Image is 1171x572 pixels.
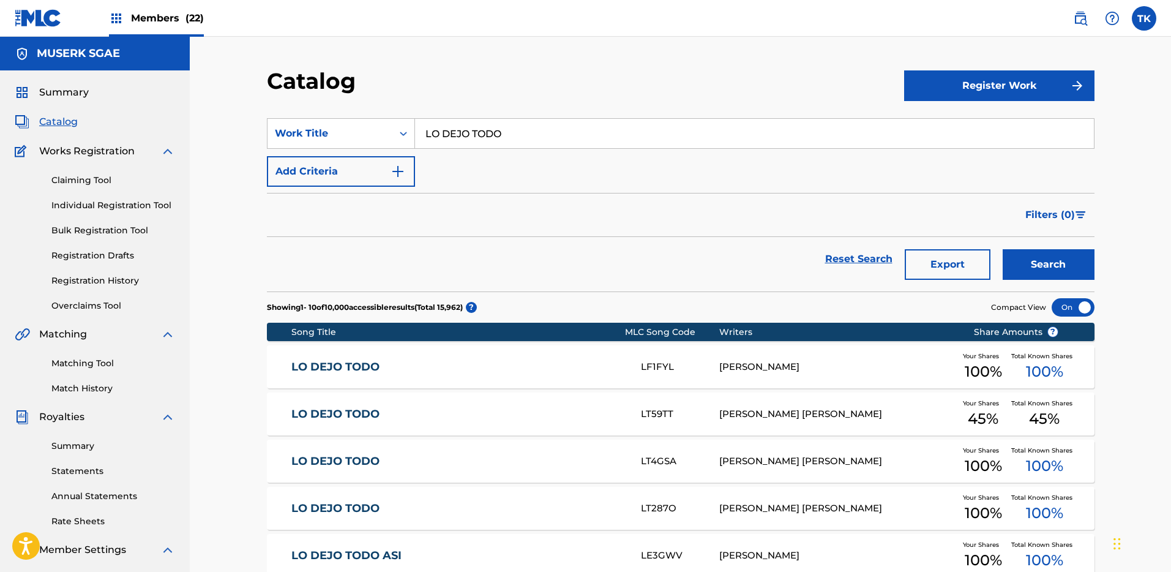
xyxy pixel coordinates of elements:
span: 100 % [965,361,1002,383]
div: LF1FYL [641,360,719,374]
span: Total Known Shares [1011,399,1077,408]
span: Your Shares [963,399,1004,408]
span: Your Shares [963,446,1004,455]
button: Search [1003,249,1094,280]
a: Individual Registration Tool [51,199,175,212]
a: SummarySummary [15,85,89,100]
div: Song Title [291,326,625,339]
img: MLC Logo [15,9,62,27]
iframe: Chat Widget [1110,513,1171,572]
img: expand [160,144,175,159]
a: Reset Search [819,246,899,273]
span: Summary [39,85,89,100]
span: 100 % [1026,361,1063,383]
a: Rate Sheets [51,515,175,528]
a: Public Search [1068,6,1093,31]
div: LT4GSA [641,454,719,469]
span: ? [466,302,477,313]
div: LE3GWV [641,549,719,563]
span: Total Known Shares [1011,446,1077,455]
span: Filters ( 0 ) [1025,208,1075,222]
span: Total Known Shares [1011,540,1077,549]
h2: Catalog [267,67,362,95]
img: 9d2ae6d4665cec9f34b9.svg [391,164,405,179]
img: Top Rightsholders [109,11,124,26]
a: LO DEJO TODO [291,407,624,421]
img: Catalog [15,115,29,129]
span: Works Registration [39,144,135,159]
img: expand [160,543,175,557]
img: Works Registration [15,144,31,159]
form: Search Form [267,118,1094,292]
span: 45 % [968,408,998,430]
button: Register Work [904,70,1094,101]
div: Writers [719,326,955,339]
img: Royalties [15,410,29,424]
div: [PERSON_NAME] [PERSON_NAME] [719,407,955,421]
img: expand [160,327,175,342]
span: Share Amounts [974,326,1058,339]
span: 100 % [1026,549,1063,571]
a: LO DEJO TODO ASI [291,549,624,563]
a: Claiming Tool [51,174,175,187]
p: Showing 1 - 10 of 10,000 accessible results (Total 15,962 ) [267,302,463,313]
div: [PERSON_NAME] [719,549,955,563]
div: Work Title [275,126,385,141]
span: Your Shares [963,493,1004,502]
div: Help [1100,6,1124,31]
img: search [1073,11,1088,26]
a: Registration Drafts [51,249,175,262]
div: LT59TT [641,407,719,421]
span: 45 % [1029,408,1060,430]
button: Export [905,249,990,280]
span: Total Known Shares [1011,493,1077,502]
span: 100 % [965,502,1002,524]
img: expand [160,410,175,424]
img: filter [1076,211,1086,219]
span: Total Known Shares [1011,352,1077,361]
span: Royalties [39,410,84,424]
span: 100 % [1026,455,1063,477]
a: Overclaims Tool [51,299,175,312]
div: LT287O [641,502,719,516]
a: Statements [51,465,175,478]
div: User Menu [1132,6,1156,31]
a: Summary [51,440,175,453]
img: f7272a7cc735f4ea7f67.svg [1070,78,1085,93]
div: [PERSON_NAME] [PERSON_NAME] [719,502,955,516]
span: ? [1048,327,1058,337]
a: Match History [51,382,175,395]
div: [PERSON_NAME] [PERSON_NAME] [719,454,955,469]
span: Member Settings [39,543,126,557]
a: Bulk Registration Tool [51,224,175,237]
a: Matching Tool [51,357,175,370]
span: (22) [185,12,204,24]
div: MLC Song Code [625,326,719,339]
a: LO DEJO TODO [291,454,624,469]
span: 100 % [1026,502,1063,524]
a: Annual Statements [51,490,175,503]
iframe: Resource Center [1137,378,1171,477]
a: CatalogCatalog [15,115,78,129]
span: Catalog [39,115,78,129]
a: Registration History [51,274,175,287]
button: Add Criteria [267,156,415,187]
button: Filters (0) [1018,200,1094,230]
span: Your Shares [963,352,1004,361]
img: Accounts [15,47,29,61]
div: Drag [1113,525,1121,562]
span: 100 % [965,455,1002,477]
span: Your Shares [963,540,1004,549]
img: Summary [15,85,29,100]
img: Matching [15,327,30,342]
h5: MUSERK SGAE [37,47,120,61]
a: LO DEJO TODO [291,502,624,516]
img: help [1105,11,1120,26]
span: Members [131,11,204,25]
span: 100 % [965,549,1002,571]
a: LO DEJO TODO [291,360,624,374]
span: Matching [39,327,87,342]
span: Compact View [991,302,1046,313]
div: [PERSON_NAME] [719,360,955,374]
